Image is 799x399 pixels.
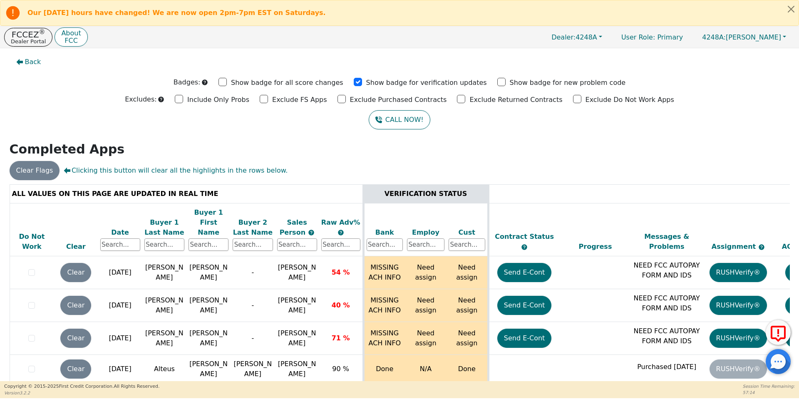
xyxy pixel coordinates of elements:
span: [PERSON_NAME] [278,329,316,347]
td: [PERSON_NAME] [231,355,275,384]
div: Bank [367,228,403,238]
span: Contract Status [495,233,554,240]
td: [PERSON_NAME] [186,355,231,384]
span: Raw Adv% [321,218,360,226]
div: Date [100,228,140,238]
p: Excludes: [125,94,156,104]
td: Need assign [405,322,447,355]
button: Clear Flags [10,161,60,180]
button: FCCEZ®Dealer Portal [4,28,52,47]
p: NEED FCC AUTOPAY FORM AND IDS [633,260,700,280]
td: [DATE] [98,355,142,384]
p: FCCEZ [11,30,46,39]
td: Done [363,355,405,384]
b: Our [DATE] hours have changed! We are now open 2pm-7pm EST on Saturdays. [27,9,326,17]
td: MISSING ACH INFO [363,256,405,289]
button: RUSHVerify® [710,263,767,282]
span: 90 % [332,365,349,373]
button: Back [10,52,48,72]
p: Show badge for verification updates [366,78,487,88]
td: MISSING ACH INFO [363,322,405,355]
td: [PERSON_NAME] [186,322,231,355]
div: Do Not Work [12,232,52,252]
p: Exclude Do Not Work Apps [586,95,674,105]
span: Clicking this button will clear all the highlights in the rows below. [64,166,288,176]
td: [PERSON_NAME] [186,256,231,289]
button: RUSHVerify® [710,296,767,315]
a: User Role: Primary [613,29,691,45]
div: Progress [562,242,629,252]
div: Buyer 2 Last Name [233,218,273,238]
td: [PERSON_NAME] [186,289,231,322]
button: Close alert [784,0,799,17]
p: Purchased [DATE] [633,362,700,372]
button: Send E-Cont [497,263,552,282]
button: RUSHVerify® [710,329,767,348]
td: MISSING ACH INFO [363,289,405,322]
button: Dealer:4248A [543,31,611,44]
input: Search... [407,238,444,251]
input: Search... [277,238,317,251]
p: Exclude FS Apps [272,95,327,105]
button: Report Error to FCC [766,320,791,345]
span: User Role : [621,33,655,41]
p: Include Only Probs [187,95,249,105]
input: Search... [144,238,184,251]
p: Exclude Returned Contracts [469,95,562,105]
td: Need assign [405,256,447,289]
td: Need assign [405,289,447,322]
p: About [61,30,81,37]
td: [DATE] [98,322,142,355]
button: Send E-Cont [497,329,552,348]
td: - [231,289,275,322]
button: Clear [60,359,91,379]
p: Dealer Portal [11,39,46,44]
td: [PERSON_NAME] [142,289,186,322]
div: Clear [56,242,96,252]
p: Primary [613,29,691,45]
span: Assignment [712,243,758,250]
td: Need assign [447,322,488,355]
td: - [231,322,275,355]
p: NEED FCC AUTOPAY FORM AND IDS [633,326,700,346]
span: 4248A: [702,33,726,41]
button: Clear [60,263,91,282]
span: 4248A [551,33,597,41]
span: Back [25,57,41,67]
div: Employ [407,228,444,238]
span: [PERSON_NAME] [278,263,316,281]
p: Show badge for new problem code [510,78,626,88]
p: Copyright © 2015- 2025 First Credit Corporation. [4,383,159,390]
span: [PERSON_NAME] [278,296,316,314]
span: 54 % [332,268,350,276]
td: [PERSON_NAME] [142,256,186,289]
div: Buyer 1 Last Name [144,218,184,238]
td: Need assign [447,256,488,289]
p: Exclude Purchased Contracts [350,95,447,105]
p: Show badge for all score changes [231,78,343,88]
td: [DATE] [98,256,142,289]
div: Messages & Problems [633,232,700,252]
button: Clear [60,329,91,348]
p: Badges: [174,77,201,87]
p: FCC [61,37,81,44]
button: Clear [60,296,91,315]
span: All Rights Reserved. [114,384,159,389]
p: 57:14 [743,389,795,396]
button: CALL NOW! [369,110,430,129]
span: 40 % [332,301,350,309]
td: [PERSON_NAME] [142,322,186,355]
span: [PERSON_NAME] [278,360,316,378]
td: Done [447,355,488,384]
td: - [231,256,275,289]
input: Search... [189,238,228,251]
a: 4248A:[PERSON_NAME] [693,31,795,44]
div: ALL VALUES ON THIS PAGE ARE UPDATED IN REAL TIME [12,189,360,199]
span: [PERSON_NAME] [702,33,781,41]
td: [DATE] [98,289,142,322]
button: Send E-Cont [497,296,552,315]
sup: ® [39,28,45,36]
